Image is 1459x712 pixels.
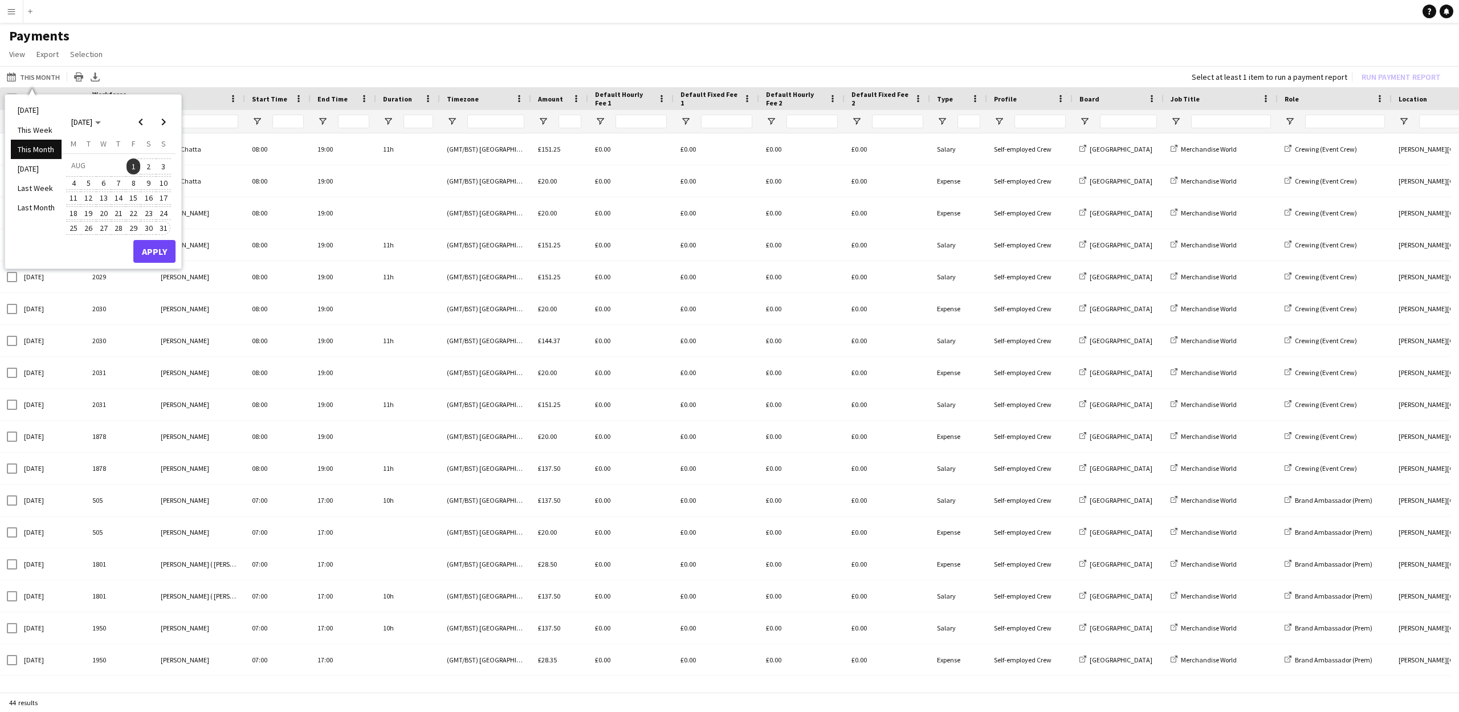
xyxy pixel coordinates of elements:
[112,192,125,205] span: 14
[467,115,524,128] input: Timezone Filter Input
[1181,241,1237,249] span: Merchandise World
[245,421,311,452] div: 08:00
[129,111,152,133] button: Previous month
[1090,241,1152,249] span: [GEOGRAPHIC_DATA]
[36,49,59,59] span: Export
[1171,116,1181,127] button: Open Filter Menu
[1295,209,1357,217] span: Crewing (Event Crew)
[17,325,85,356] div: [DATE]
[1090,209,1152,217] span: [GEOGRAPHIC_DATA]
[1079,145,1152,153] a: [GEOGRAPHIC_DATA]
[142,221,156,235] span: 30
[67,112,105,132] button: Choose month and year
[1079,432,1152,441] a: [GEOGRAPHIC_DATA]
[759,293,845,324] div: £0.00
[97,206,111,220] span: 20
[142,176,156,190] span: 9
[674,325,759,356] div: £0.00
[680,116,691,127] button: Open Filter Menu
[17,421,85,452] div: [DATE]
[1171,464,1237,473] a: Merchandise World
[987,453,1073,484] div: Self-employed Crew
[127,158,140,174] span: 1
[1171,304,1237,313] a: Merchandise World
[383,116,393,127] button: Open Filter Menu
[311,421,376,452] div: 19:00
[5,70,62,84] button: This Month
[759,453,845,484] div: £0.00
[1295,272,1357,281] span: Crewing (Event Crew)
[1171,432,1237,441] a: Merchandise World
[96,176,111,190] button: 06-08-2025
[85,261,154,292] div: 2029
[440,293,531,324] div: (GMT/BST) [GEOGRAPHIC_DATA]
[674,453,759,484] div: £0.00
[1285,241,1357,249] a: Crewing (Event Crew)
[245,229,311,261] div: 08:00
[1295,304,1357,313] span: Crewing (Event Crew)
[1295,145,1357,153] span: Crewing (Event Crew)
[930,229,987,261] div: Salary
[930,421,987,452] div: Expense
[157,176,170,190] span: 10
[588,133,674,165] div: £0.00
[245,261,311,292] div: 08:00
[987,165,1073,197] div: Self-employed Crew
[930,261,987,292] div: Salary
[156,176,171,190] button: 10-08-2025
[142,206,156,220] span: 23
[5,47,30,62] a: View
[759,133,845,165] div: £0.00
[272,115,304,128] input: Start Time Filter Input
[1181,145,1237,153] span: Merchandise World
[141,190,156,205] button: 16-08-2025
[67,221,80,235] span: 25
[311,165,376,197] div: 19:00
[376,389,440,420] div: 11h
[1090,368,1152,377] span: [GEOGRAPHIC_DATA]
[1295,336,1357,345] span: Crewing (Event Crew)
[85,293,154,324] div: 2030
[674,197,759,229] div: £0.00
[845,293,930,324] div: £0.00
[17,261,85,292] div: [DATE]
[311,133,376,165] div: 19:00
[674,293,759,324] div: £0.00
[112,221,125,235] span: 28
[82,192,96,205] span: 12
[96,206,111,221] button: 20-08-2025
[9,49,25,59] span: View
[1295,177,1357,185] span: Crewing (Event Crew)
[559,115,581,128] input: Amount Filter Input
[674,421,759,452] div: £0.00
[141,158,156,176] button: 02-08-2025
[252,116,262,127] button: Open Filter Menu
[70,49,103,59] span: Selection
[845,325,930,356] div: £0.00
[1171,336,1237,345] a: Merchandise World
[845,421,930,452] div: £0.00
[957,115,980,128] input: Type Filter Input
[112,206,125,220] span: 21
[311,357,376,388] div: 19:00
[1079,400,1152,409] a: [GEOGRAPHIC_DATA]
[17,293,85,324] div: [DATE]
[245,325,311,356] div: 08:00
[1079,241,1152,249] a: [GEOGRAPHIC_DATA]
[97,221,111,235] span: 27
[538,116,548,127] button: Open Filter Menu
[440,197,531,229] div: (GMT/BST) [GEOGRAPHIC_DATA]
[759,165,845,197] div: £0.00
[82,176,96,190] span: 5
[759,421,845,452] div: £0.00
[71,117,92,127] span: [DATE]
[1181,304,1237,313] span: Merchandise World
[987,325,1073,356] div: Self-employed Crew
[17,357,85,388] div: [DATE]
[588,197,674,229] div: £0.00
[66,47,107,62] a: Selection
[1295,368,1357,377] span: Crewing (Event Crew)
[987,293,1073,324] div: Self-employed Crew
[987,197,1073,229] div: Self-employed Crew
[937,116,947,127] button: Open Filter Menu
